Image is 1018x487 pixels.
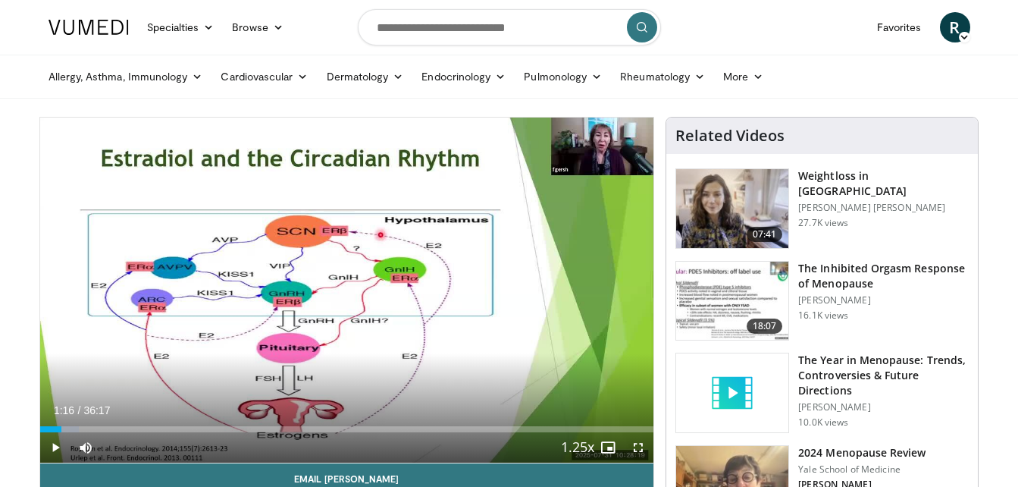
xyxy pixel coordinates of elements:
img: 9983fed1-7565-45be-8934-aef1103ce6e2.150x105_q85_crop-smart_upscale.jpg [676,169,788,248]
img: video_placeholder_short.svg [676,353,788,432]
button: Playback Rate [562,432,593,463]
div: Progress Bar [40,426,654,432]
img: VuMedi Logo [49,20,129,35]
a: More [714,61,772,92]
a: Allergy, Asthma, Immunology [39,61,212,92]
a: R [940,12,970,42]
img: 283c0f17-5e2d-42ba-a87c-168d447cdba4.150x105_q85_crop-smart_upscale.jpg [676,262,788,341]
h3: Weightloss in [GEOGRAPHIC_DATA] [798,168,969,199]
h3: The Inhibited Orgasm Response of Menopause [798,261,969,291]
button: Fullscreen [623,432,653,463]
p: 27.7K views [798,217,848,229]
video-js: Video Player [40,118,654,463]
h3: 2024 Menopause Review [798,445,926,460]
a: Endocrinology [412,61,515,92]
p: [PERSON_NAME] [798,294,969,306]
h3: The Year in Menopause: Trends, Controversies & Future Directions [798,353,969,398]
span: / [78,404,81,416]
button: Mute [70,432,101,463]
p: [PERSON_NAME] [798,401,969,413]
a: 18:07 The Inhibited Orgasm Response of Menopause [PERSON_NAME] 16.1K views [675,261,969,341]
a: Pulmonology [515,61,611,92]
p: 16.1K views [798,309,848,322]
p: Yale School of Medicine [798,463,926,476]
span: 1:16 [54,404,74,416]
a: 07:41 Weightloss in [GEOGRAPHIC_DATA] [PERSON_NAME] [PERSON_NAME] 27.7K views [675,168,969,249]
button: Enable picture-in-picture mode [593,432,623,463]
a: Specialties [138,12,224,42]
a: The Year in Menopause: Trends, Controversies & Future Directions [PERSON_NAME] 10.0K views [675,353,969,433]
p: [PERSON_NAME] [PERSON_NAME] [798,202,969,214]
a: Rheumatology [611,61,714,92]
a: Cardiovascular [211,61,317,92]
a: Browse [223,12,293,42]
p: 10.0K views [798,416,848,429]
a: Dermatology [318,61,413,92]
a: Favorites [868,12,931,42]
span: 07:41 [747,227,783,242]
input: Search topics, interventions [358,9,661,46]
span: 36:17 [83,404,110,416]
span: 18:07 [747,319,783,334]
h4: Related Videos [675,127,785,145]
button: Play [40,432,70,463]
